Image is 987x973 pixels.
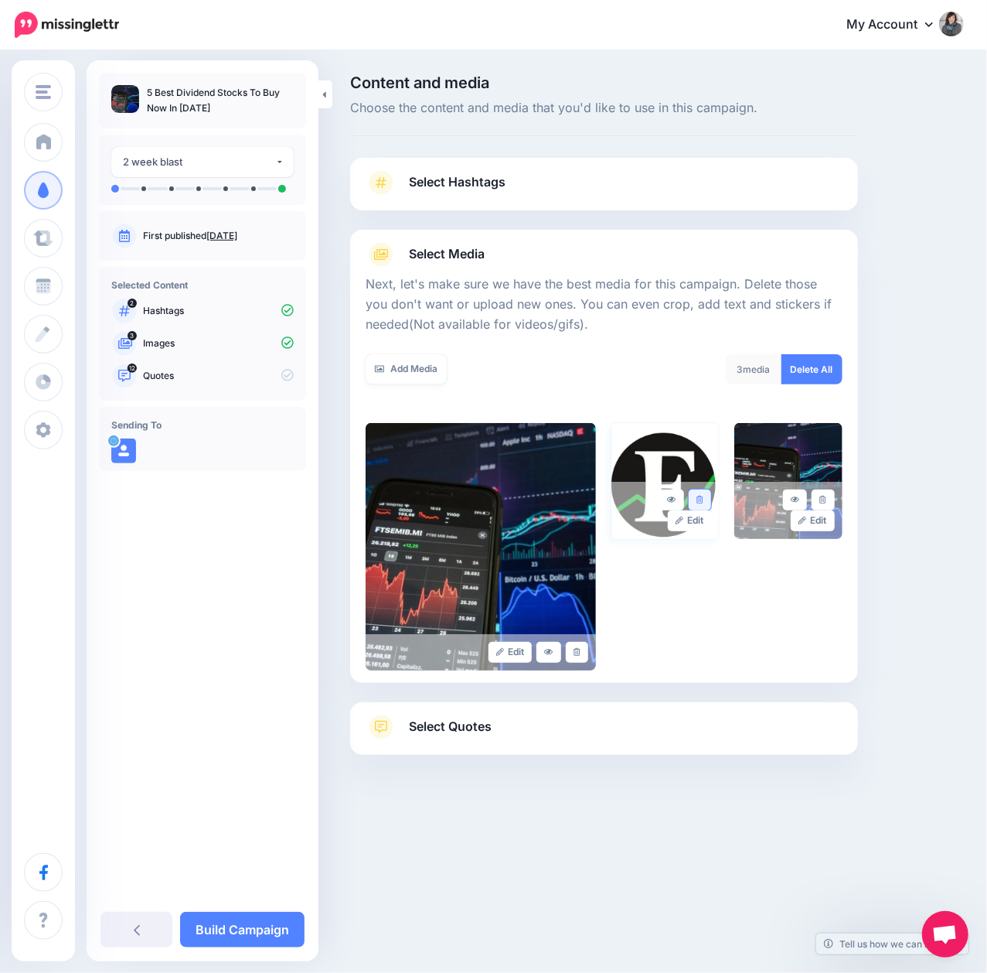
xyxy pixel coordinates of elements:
[366,275,842,335] p: Next, let's make sure we have the best media for this campaign. Delete those you don't want or up...
[15,12,119,38] img: Missinglettr
[143,336,294,350] p: Images
[36,85,51,99] img: menu.png
[816,934,968,954] a: Tell us how we can improve
[734,423,842,539] img: 014e72254f9acc91d53890d0354ba2c1_large.jpg
[366,354,447,384] a: Add Media
[366,423,596,671] img: 811ea2cea774cb96d90870c64c0eb2a6_large.jpg
[128,331,137,340] span: 3
[409,244,485,265] span: Select Media
[111,439,136,463] img: user_default_image.png
[206,230,237,241] a: [DATE]
[111,419,294,431] h4: Sending To
[781,354,842,384] a: Delete All
[111,147,294,177] button: 2 week blast
[737,364,744,375] span: 3
[668,510,712,531] a: Edit
[350,75,858,90] span: Content and media
[147,85,294,116] p: 5 Best Dividend Stocks To Buy Now In [DATE]
[488,642,533,663] a: Edit
[128,364,137,373] span: 12
[366,170,842,210] a: Select Hashtags
[128,299,137,308] span: 2
[409,716,492,737] span: Select Quotes
[111,85,139,113] img: 811ea2cea774cb96d90870c64c0eb2a6_thumb.jpg
[831,6,964,44] a: My Account
[143,304,294,318] p: Hashtags
[366,242,842,267] a: Select Media
[143,369,294,383] p: Quotes
[791,510,835,531] a: Edit
[726,354,782,384] div: media
[366,715,842,755] a: Select Quotes
[409,172,505,193] span: Select Hashtags
[350,98,858,118] span: Choose the content and media that you'd like to use in this campaign.
[111,279,294,291] h4: Selected Content
[366,267,842,671] div: Select Media
[611,423,719,539] img: 5edd62160226e7ce92eae9b92afbc716_large.jpg
[922,911,968,958] div: Open chat
[143,229,294,243] p: First published
[123,153,275,171] div: 2 week blast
